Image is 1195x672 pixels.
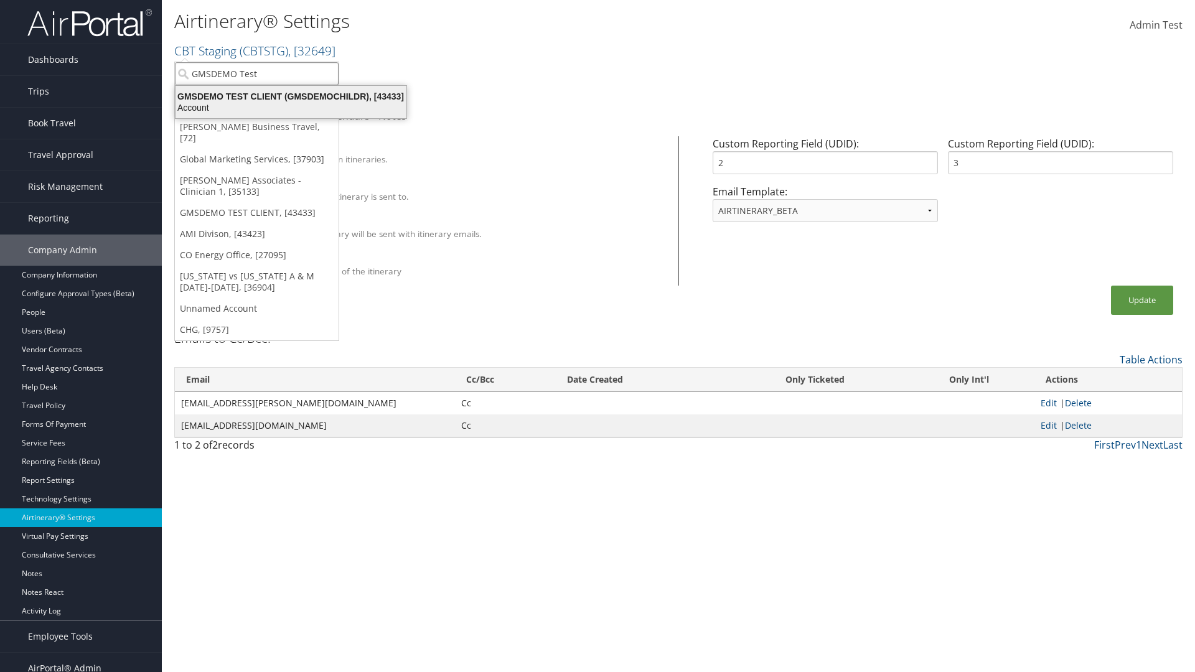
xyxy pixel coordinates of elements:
[1065,419,1092,431] a: Delete
[240,42,288,59] span: ( CBTSTG )
[322,109,370,123] a: Calendars
[378,109,406,123] a: Notes
[232,254,663,265] div: Show Survey
[27,8,152,37] img: airportal-logo.png
[232,179,663,190] div: Override Email
[28,621,93,652] span: Employee Tools
[1130,18,1183,32] span: Admin Test
[1034,368,1182,392] th: Actions
[708,184,943,232] div: Email Template:
[28,235,97,266] span: Company Admin
[1041,419,1057,431] a: Edit
[1120,353,1183,366] a: Table Actions
[175,170,339,202] a: [PERSON_NAME] Associates - Clinician 1, [35133]
[168,91,414,102] div: GMSDEMO TEST CLIENT (GMSDEMOCHILDR), [43433]
[175,414,455,437] td: [EMAIL_ADDRESS][DOMAIN_NAME]
[455,368,556,392] th: Cc/Bcc: activate to sort column ascending
[455,392,556,414] td: Cc
[175,116,339,149] a: [PERSON_NAME] Business Travel, [72]
[1136,438,1141,452] a: 1
[175,223,339,245] a: AMI Divison, [43423]
[904,368,1034,392] th: Only Int'l: activate to sort column ascending
[174,8,846,34] h1: Airtinerary® Settings
[175,298,339,319] a: Unnamed Account
[726,368,904,392] th: Only Ticketed: activate to sort column ascending
[232,228,482,240] label: A PDF version of the itinerary will be sent with itinerary emails.
[168,102,414,113] div: Account
[232,217,663,228] div: Attach PDF
[556,368,726,392] th: Date Created: activate to sort column ascending
[1065,397,1092,409] a: Delete
[28,171,103,202] span: Risk Management
[28,44,78,75] span: Dashboards
[175,392,455,414] td: [EMAIL_ADDRESS][PERSON_NAME][DOMAIN_NAME]
[175,245,339,266] a: CO Energy Office, [27095]
[175,266,339,298] a: [US_STATE] vs [US_STATE] A & M [DATE]-[DATE], [36904]
[1034,392,1182,414] td: |
[175,319,339,340] a: CHG, [9757]
[1034,414,1182,437] td: |
[288,42,335,59] span: , [ 32649 ]
[1041,397,1057,409] a: Edit
[232,142,663,153] div: Client Name
[175,149,339,170] a: Global Marketing Services, [37903]
[708,136,943,184] div: Custom Reporting Field (UDID):
[455,414,556,437] td: Cc
[175,202,339,223] a: GMSDEMO TEST CLIENT, [43433]
[943,136,1178,184] div: Custom Reporting Field (UDID):
[28,108,76,139] span: Book Travel
[1130,6,1183,45] a: Admin Test
[28,139,93,170] span: Travel Approval
[1094,438,1115,452] a: First
[212,438,218,452] span: 2
[28,203,69,234] span: Reporting
[175,368,455,392] th: Email: activate to sort column ascending
[1111,286,1173,315] button: Update
[1163,438,1183,452] a: Last
[28,76,49,107] span: Trips
[1115,438,1136,452] a: Prev
[174,42,335,59] a: CBT Staging
[174,437,419,459] div: 1 to 2 of records
[175,62,339,85] input: Search Accounts
[1141,438,1163,452] a: Next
